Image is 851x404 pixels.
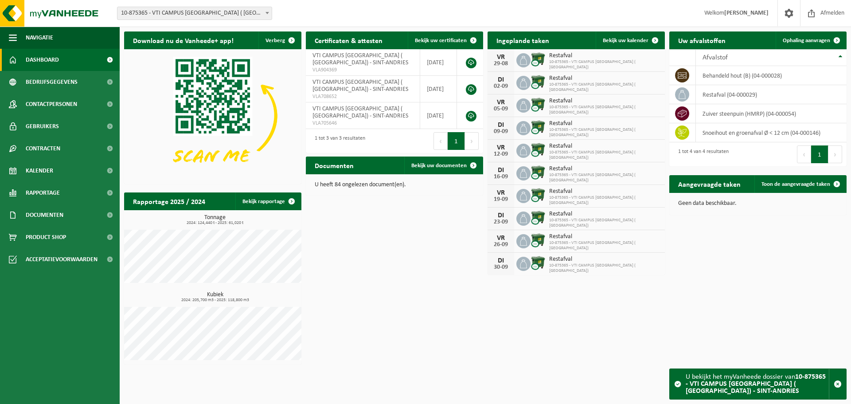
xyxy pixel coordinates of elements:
[696,104,847,123] td: zuiver steenpuin (HMRP) (04-000054)
[124,49,301,182] img: Download de VHEPlus App
[549,173,660,183] span: 10-875365 - VTI CAMPUS [GEOGRAPHIC_DATA] ( [GEOGRAPHIC_DATA])
[492,106,510,112] div: 05-09
[761,181,830,187] span: Toon de aangevraagde taken
[26,137,60,160] span: Contracten
[258,31,301,49] button: Verberg
[310,131,365,151] div: 1 tot 3 van 3 resultaten
[306,157,363,174] h2: Documenten
[549,240,660,251] span: 10-875365 - VTI CAMPUS [GEOGRAPHIC_DATA] ( [GEOGRAPHIC_DATA])
[724,10,769,16] strong: [PERSON_NAME]
[420,102,457,129] td: [DATE]
[549,233,660,240] span: Restafval
[488,31,558,49] h2: Ingeplande taken
[531,188,546,203] img: WB-1100-CU
[265,38,285,43] span: Verberg
[124,192,214,210] h2: Rapportage 2025 / 2024
[549,256,660,263] span: Restafval
[596,31,664,49] a: Bekijk uw kalender
[26,71,78,93] span: Bedrijfsgegevens
[26,226,66,248] span: Product Shop
[492,257,510,264] div: DI
[674,145,729,164] div: 1 tot 4 van 4 resultaten
[696,85,847,104] td: restafval (04-000029)
[703,54,728,61] span: Afvalstof
[312,67,413,74] span: VLA904369
[549,195,660,206] span: 10-875365 - VTI CAMPUS [GEOGRAPHIC_DATA] ( [GEOGRAPHIC_DATA])
[776,31,846,49] a: Ophaling aanvragen
[315,182,474,188] p: U heeft 84 ongelezen document(en).
[669,175,750,192] h2: Aangevraagde taken
[411,163,467,169] span: Bekijk uw documenten
[603,38,648,43] span: Bekijk uw kalender
[492,151,510,157] div: 12-09
[531,255,546,271] img: WB-1100-CU
[549,165,660,173] span: Restafval
[129,215,301,225] h3: Tonnage
[531,97,546,112] img: WB-1100-CU
[531,210,546,225] img: WB-1100-CU
[492,174,510,180] div: 16-09
[549,143,660,150] span: Restafval
[420,76,457,102] td: [DATE]
[549,218,660,228] span: 10-875365 - VTI CAMPUS [GEOGRAPHIC_DATA] ( [GEOGRAPHIC_DATA])
[415,38,467,43] span: Bekijk uw certificaten
[408,31,482,49] a: Bekijk uw certificaten
[26,182,60,204] span: Rapportage
[433,132,448,150] button: Previous
[549,82,660,93] span: 10-875365 - VTI CAMPUS [GEOGRAPHIC_DATA] ( [GEOGRAPHIC_DATA])
[26,93,77,115] span: Contactpersonen
[492,83,510,90] div: 02-09
[549,263,660,274] span: 10-875365 - VTI CAMPUS [GEOGRAPHIC_DATA] ( [GEOGRAPHIC_DATA])
[669,31,734,49] h2: Uw afvalstoffen
[312,106,408,119] span: VTI CAMPUS [GEOGRAPHIC_DATA] ( [GEOGRAPHIC_DATA]) - SINT-ANDRIES
[531,142,546,157] img: WB-1100-CU
[492,167,510,174] div: DI
[26,115,59,137] span: Gebruikers
[492,212,510,219] div: DI
[492,76,510,83] div: DI
[448,132,465,150] button: 1
[124,31,242,49] h2: Download nu de Vanheede+ app!
[549,150,660,161] span: 10-875365 - VTI CAMPUS [GEOGRAPHIC_DATA] ( [GEOGRAPHIC_DATA])
[492,129,510,135] div: 09-09
[531,52,546,67] img: WB-1100-CU
[117,7,272,20] span: 10-875365 - VTI CAMPUS ZANDSTRAAT ( PAUWSTRAAT) - SINT-ANDRIES
[492,54,510,61] div: VR
[531,120,546,135] img: WB-1100-CU
[549,188,660,195] span: Restafval
[492,235,510,242] div: VR
[811,145,828,163] button: 1
[549,75,660,82] span: Restafval
[26,160,53,182] span: Kalender
[492,189,510,196] div: VR
[686,369,829,399] div: U bekijkt het myVanheede dossier van
[312,52,408,66] span: VTI CAMPUS [GEOGRAPHIC_DATA] ( [GEOGRAPHIC_DATA]) - SINT-ANDRIES
[492,122,510,129] div: DI
[26,49,59,71] span: Dashboard
[492,99,510,106] div: VR
[549,211,660,218] span: Restafval
[797,145,811,163] button: Previous
[492,219,510,225] div: 23-09
[492,196,510,203] div: 19-09
[312,120,413,127] span: VLA705646
[783,38,830,43] span: Ophaling aanvragen
[828,145,842,163] button: Next
[531,165,546,180] img: WB-1100-CU
[549,105,660,115] span: 10-875365 - VTI CAMPUS [GEOGRAPHIC_DATA] ( [GEOGRAPHIC_DATA])
[117,7,272,20] span: 10-875365 - VTI CAMPUS ZANDSTRAAT ( PAUWSTRAAT) - SINT-ANDRIES
[531,75,546,90] img: WB-1100-CU
[306,31,391,49] h2: Certificaten & attesten
[26,204,63,226] span: Documenten
[26,27,53,49] span: Navigatie
[129,292,301,302] h3: Kubiek
[549,98,660,105] span: Restafval
[404,157,482,174] a: Bekijk uw documenten
[696,123,847,142] td: snoeihout en groenafval Ø < 12 cm (04-000146)
[492,144,510,151] div: VR
[492,61,510,67] div: 29-08
[235,192,301,210] a: Bekijk rapportage
[549,120,660,127] span: Restafval
[549,127,660,138] span: 10-875365 - VTI CAMPUS [GEOGRAPHIC_DATA] ( [GEOGRAPHIC_DATA])
[531,233,546,248] img: WB-1100-CU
